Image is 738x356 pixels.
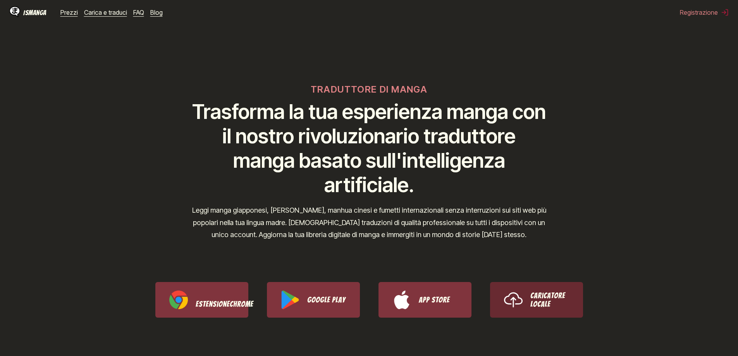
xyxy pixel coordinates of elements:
a: Logo IsMangaIsManga [9,6,60,19]
font: Leggi manga giapponesi, [PERSON_NAME], manhua cinesi e fumetti internazionali senza interruzioni ... [192,206,546,239]
a: FAQ [133,9,144,16]
img: Logo cromato [169,291,188,309]
font: Caricatore locale [530,291,565,308]
button: Registrazione [680,9,729,16]
font: Estensione [196,300,230,308]
a: Scarica IsManga da Google Play [267,282,360,318]
a: Scarica l'estensione IsManga per Chrome [155,282,248,318]
img: Logo di Google Play [281,291,299,309]
a: Prezzi [60,9,78,16]
font: IsManga [23,9,46,16]
font: Google Play [307,296,346,304]
img: Icona di caricamento [504,291,523,309]
a: Scarica IsManga dall'App Store [378,282,471,318]
font: Chrome [230,300,253,308]
img: Logo dell'App Store [392,291,411,309]
img: Logo IsManga [9,6,20,17]
a: Blog [150,9,163,16]
font: Trasforma la tua esperienza manga con il nostro rivoluzionario traduttore manga basato sull'intel... [192,100,546,197]
img: disconnessione [721,9,729,16]
font: Registrazione [680,9,718,16]
a: Carica e traduci [84,9,127,16]
font: App Store [419,296,450,304]
font: TRADUTTORE DI MANGA [311,84,428,95]
a: Utilizzare IsManga Local Uploader [490,282,583,318]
